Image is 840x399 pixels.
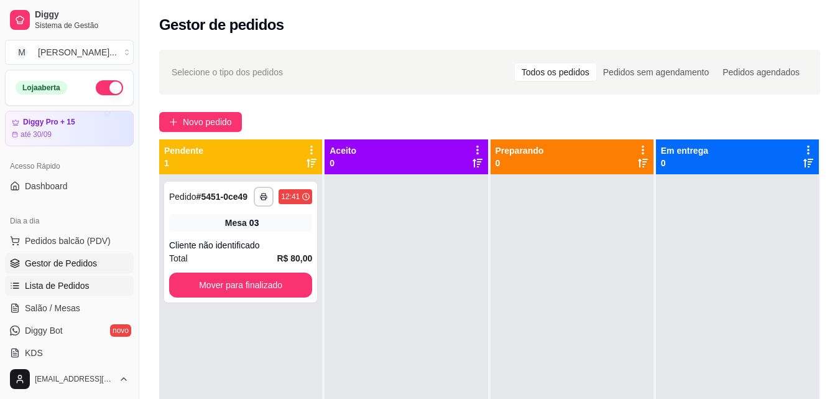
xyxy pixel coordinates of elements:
div: Todos os pedidos [515,63,596,81]
strong: # 5451-0ce49 [196,192,248,202]
span: [EMAIL_ADDRESS][DOMAIN_NAME] [35,374,114,384]
div: Pedidos sem agendamento [596,63,716,81]
a: Dashboard [5,176,134,196]
span: Novo pedido [183,115,232,129]
div: Cliente não identificado [169,239,312,251]
p: 0 [661,157,708,169]
a: DiggySistema de Gestão [5,5,134,35]
button: Novo pedido [159,112,242,132]
span: Lista de Pedidos [25,279,90,292]
span: M [16,46,28,59]
span: Pedido [169,192,196,202]
button: Alterar Status [96,80,123,95]
div: Pedidos agendados [716,63,806,81]
p: 0 [330,157,356,169]
a: KDS [5,343,134,363]
article: Diggy Pro + 15 [23,118,75,127]
h2: Gestor de pedidos [159,15,284,35]
a: Diggy Pro + 15até 30/09 [5,111,134,146]
a: Diggy Botnovo [5,321,134,340]
p: Pendente [164,144,203,157]
div: Acesso Rápido [5,156,134,176]
span: Selecione o tipo dos pedidos [172,65,283,79]
p: Aceito [330,144,356,157]
span: Mesa [225,217,247,229]
button: Select a team [5,40,134,65]
span: Dashboard [25,180,68,192]
a: Lista de Pedidos [5,276,134,296]
span: Diggy [35,9,129,21]
span: Sistema de Gestão [35,21,129,31]
div: Loja aberta [16,81,67,95]
div: Dia a dia [5,211,134,231]
span: plus [169,118,178,126]
div: [PERSON_NAME] ... [38,46,117,59]
strong: R$ 80,00 [277,253,312,263]
button: Mover para finalizado [169,273,312,298]
div: 03 [249,217,259,229]
span: Gestor de Pedidos [25,257,97,270]
button: [EMAIL_ADDRESS][DOMAIN_NAME] [5,364,134,394]
div: 12:41 [281,192,300,202]
article: até 30/09 [21,129,52,139]
span: Total [169,251,188,265]
span: Pedidos balcão (PDV) [25,235,111,247]
p: Preparando [496,144,544,157]
a: Salão / Mesas [5,298,134,318]
p: 1 [164,157,203,169]
a: Gestor de Pedidos [5,253,134,273]
p: Em entrega [661,144,708,157]
p: 0 [496,157,544,169]
span: Salão / Mesas [25,302,80,314]
span: KDS [25,347,43,359]
button: Pedidos balcão (PDV) [5,231,134,251]
span: Diggy Bot [25,324,63,337]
